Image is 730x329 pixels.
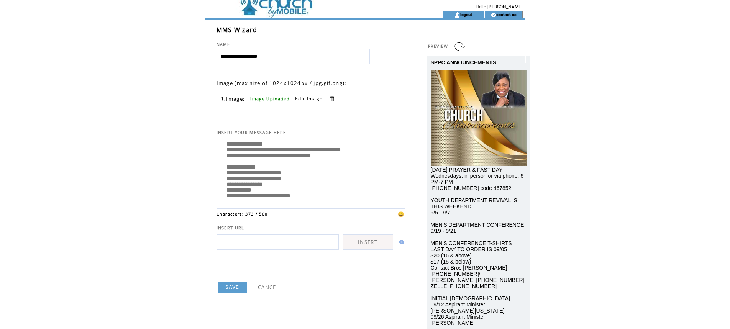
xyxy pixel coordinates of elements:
[217,130,286,135] span: INSERT YOUR MESSAGE HERE
[343,234,393,250] a: INSERT
[397,240,404,244] img: help.gif
[217,26,258,34] span: MMS Wizard
[226,95,245,102] span: Image:
[218,282,247,293] a: SAVE
[217,225,244,231] span: INSERT URL
[295,95,323,102] a: Edit Image
[250,96,290,101] span: Image Uploaded
[328,95,335,102] a: Delete this item
[428,44,448,49] span: PREVIEW
[221,96,226,101] span: 1.
[431,167,525,326] span: [DATE] PRAYER & FAST DAY Wednesdays, in person or via phone, 6 PM-7 PM [PHONE_NUMBER] code 467852...
[454,12,460,18] img: account_icon.gif
[217,80,347,87] span: Image (max size of 1024x1024px / jpg,gif,png):
[431,59,496,65] span: SPPC ANNOUNCEMENTS
[217,42,230,47] span: NAME
[496,12,517,17] a: contact us
[476,4,522,10] span: Hello [PERSON_NAME]
[258,284,279,291] a: CANCEL
[460,12,472,17] a: logout
[398,211,405,218] span: 😀
[217,211,268,217] span: Characters: 373 / 500
[490,12,496,18] img: contact_us_icon.gif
